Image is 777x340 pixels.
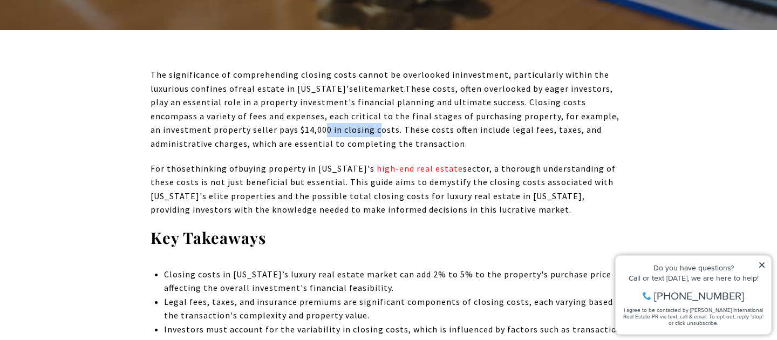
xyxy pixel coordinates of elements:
[151,69,609,94] span: , particularly within the luxurious confines of
[164,296,626,321] span: Legal fees, taxes, and insurance premiums are significant components of closing costs, each varyi...
[11,24,156,32] div: Do you have questions?
[238,83,346,94] span: real estate in [US_STATE]
[151,163,616,215] span: sector, a thorough understanding of these costs is not just beneficial but essential. This guide ...
[238,163,367,174] span: buying property in [US_STATE]
[44,51,134,62] span: [PHONE_NUMBER]
[460,69,509,80] span: investment
[151,69,460,80] span: The significance of comprehending closing costs cannot be overlooked in
[404,83,405,94] span: .
[11,35,156,42] div: Call or text [DATE], we are here to help!
[367,163,374,174] span: 's
[346,83,353,94] span: 's
[13,66,154,87] span: I agree to be contacted by [PERSON_NAME] International Real Estate PR via text, call & email. To ...
[353,83,373,94] span: elite
[151,69,619,149] span: These costs, often overlooked by eager investors, play an essential role in a property investment...
[373,83,404,94] span: market
[377,163,463,174] a: high-end real estate - open in a new tab
[151,163,191,174] span: For those
[191,163,238,174] span: thinking of
[151,227,266,248] strong: Key Takeaways
[164,269,611,294] span: Closing costs in [US_STATE]’s luxury real estate market can add 2% to 5% to the property's purcha...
